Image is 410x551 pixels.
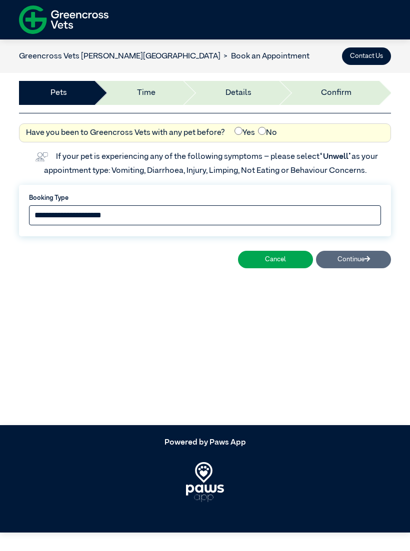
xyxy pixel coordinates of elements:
h5: Powered by Paws App [19,438,391,448]
label: Booking Type [29,193,381,203]
input: Yes [234,127,242,135]
span: “Unwell” [319,153,351,161]
a: Pets [50,87,67,99]
button: Cancel [238,251,313,268]
img: f-logo [19,2,108,37]
nav: breadcrumb [19,50,309,62]
img: PawsApp [186,462,224,502]
label: If your pet is experiencing any of the following symptoms – please select as your appointment typ... [44,153,379,175]
label: Yes [234,127,255,139]
img: vet [32,149,51,165]
li: Book an Appointment [220,50,309,62]
button: Contact Us [342,47,391,65]
input: No [258,127,266,135]
label: Have you been to Greencross Vets with any pet before? [26,127,225,139]
label: No [258,127,277,139]
a: Greencross Vets [PERSON_NAME][GEOGRAPHIC_DATA] [19,52,220,60]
